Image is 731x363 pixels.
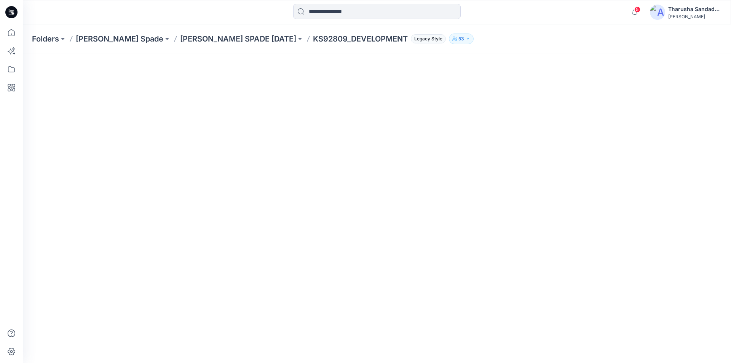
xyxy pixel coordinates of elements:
[411,34,446,43] span: Legacy Style
[650,5,665,20] img: avatar
[23,53,731,363] iframe: edit-style
[32,34,59,44] a: Folders
[634,6,640,13] span: 5
[449,34,474,44] button: 53
[180,34,296,44] a: [PERSON_NAME] SPADE [DATE]
[408,34,446,44] button: Legacy Style
[668,5,721,14] div: Tharusha Sandadeepa
[668,14,721,19] div: [PERSON_NAME]
[458,35,464,43] p: 53
[76,34,163,44] a: [PERSON_NAME] Spade
[313,34,408,44] p: KS92809_DEVELOPMENT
